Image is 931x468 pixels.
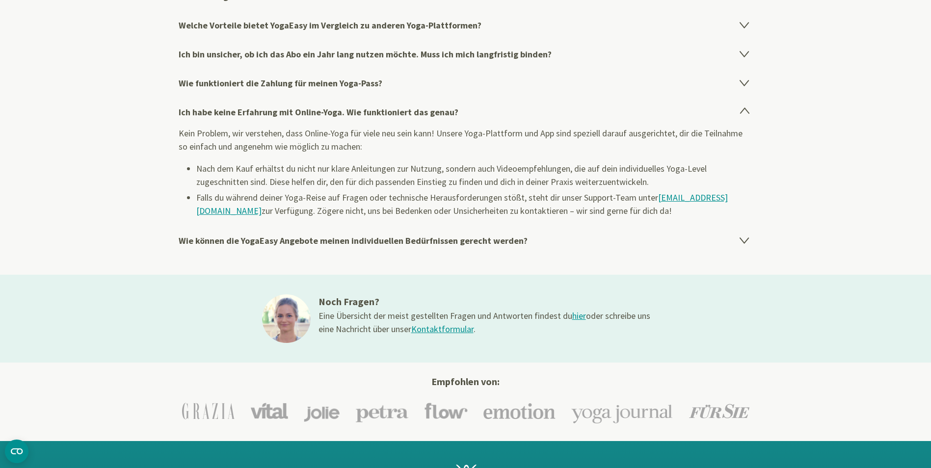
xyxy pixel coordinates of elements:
[179,40,753,69] h4: Ich bin unsicher, ob ich das Abo ein Jahr lang nutzen möchte. Muss ich mich langfristig binden?
[689,404,749,418] img: Für Sie Logo
[179,127,753,153] p: Kein Problem, wir verstehen, dass Online-Yoga für viele neu sein kann! Unsere Yoga-Plattform und ...
[571,399,673,423] img: Yoga-Journal Logo
[179,98,753,127] h4: Ich habe keine Erfahrung mit Online-Yoga. Wie funktioniert das genau?
[319,294,652,309] h3: Noch Fragen?
[250,403,288,419] img: Vital Logo
[196,162,753,188] li: Nach dem Kauf erhältst du nicht nur klare Anleitungen zur Nutzung, sondern auch Videoempfehlungen...
[572,310,586,321] a: hier
[262,294,311,343] img: ines@1x.jpg
[304,400,340,422] img: Jolie Logo
[179,11,753,40] h4: Welche Vorteile bietet YogaEasy im Vergleich zu anderen Yoga-Plattformen?
[411,323,474,335] a: Kontaktformular
[182,403,235,419] img: Grazia Logo
[5,440,28,463] button: CMP-Widget öffnen
[179,69,753,98] h4: Wie funktioniert die Zahlung für meinen Yoga-Pass?
[483,403,556,419] img: Emotion Logo
[179,226,753,255] h4: Wie können die YogaEasy Angebote meinen individuellen Bedürfnissen gerecht werden?
[319,309,652,336] div: Eine Übersicht der meist gestellten Fragen und Antworten findest du oder schreibe uns eine Nachri...
[196,192,728,216] a: [EMAIL_ADDRESS][DOMAIN_NAME]
[355,399,409,423] img: Petra Logo
[425,403,468,419] img: Flow Logo
[196,191,753,217] li: Falls du während deiner Yoga-Reise auf Fragen oder technische Herausforderungen stößt, steht dir ...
